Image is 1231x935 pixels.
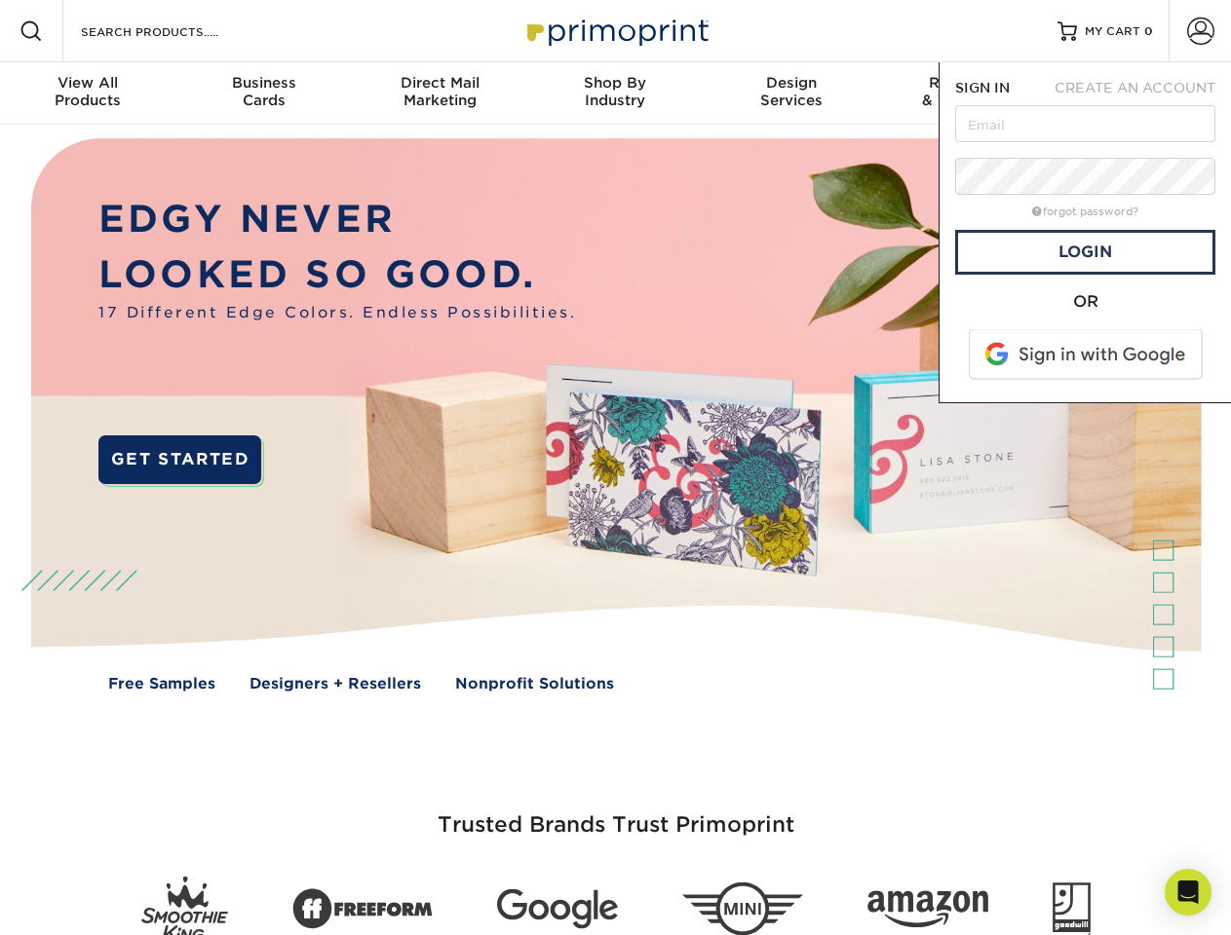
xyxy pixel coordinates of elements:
p: LOOKED SO GOOD. [98,247,576,303]
span: 17 Different Edge Colors. Endless Possibilities. [98,302,576,324]
span: Shop By [527,74,703,92]
img: Amazon [867,891,988,928]
span: MY CART [1085,23,1140,40]
span: Direct Mail [352,74,527,92]
a: DesignServices [704,62,879,125]
h3: Trusted Brands Trust Primoprint [46,766,1186,861]
a: Shop ByIndustry [527,62,703,125]
span: 0 [1144,24,1153,38]
a: Nonprofit Solutions [455,673,614,695]
a: Login [955,230,1215,275]
a: Designers + Resellers [250,673,421,695]
input: SEARCH PRODUCTS..... [79,19,269,43]
img: Goodwill [1053,882,1091,935]
p: EDGY NEVER [98,192,576,247]
span: Design [704,74,879,92]
div: Services [704,74,879,109]
div: Cards [175,74,351,109]
div: Marketing [352,74,527,109]
iframe: Google Customer Reviews [5,876,166,928]
div: OR [955,290,1215,314]
a: GET STARTED [98,435,261,484]
span: CREATE AN ACCOUNT [1055,80,1215,95]
img: Google [497,889,618,929]
span: SIGN IN [955,80,1010,95]
a: forgot password? [1032,206,1138,218]
div: Open Intercom Messenger [1165,869,1212,916]
a: Direct MailMarketing [352,62,527,125]
a: Free Samples [108,673,215,695]
div: & Templates [879,74,1055,109]
span: Resources [879,74,1055,92]
img: Primoprint [519,10,713,52]
span: Business [175,74,351,92]
div: Industry [527,74,703,109]
a: Resources& Templates [879,62,1055,125]
input: Email [955,105,1215,142]
a: BusinessCards [175,62,351,125]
